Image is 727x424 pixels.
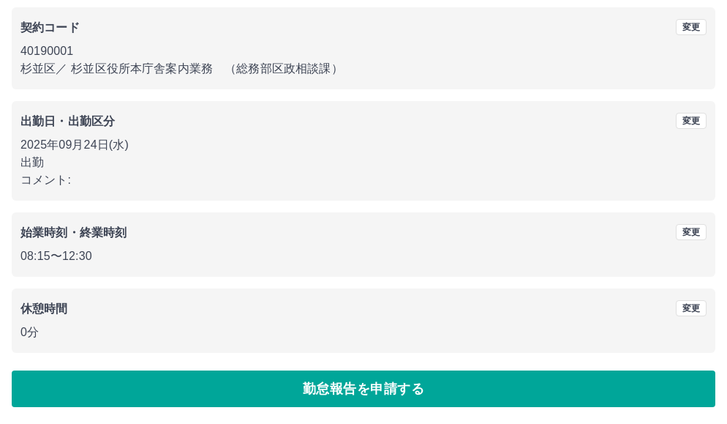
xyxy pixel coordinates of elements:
[20,115,115,127] b: 出勤日・出勤区分
[676,224,707,240] button: 変更
[20,171,707,189] p: コメント:
[20,42,707,60] p: 40190001
[676,300,707,316] button: 変更
[20,21,80,34] b: 契約コード
[20,248,707,265] p: 08:15 〜 12:30
[20,324,707,341] p: 0分
[20,60,707,78] p: 杉並区 ／ 杉並区役所本庁舎案内業務 （総務部区政相談課）
[20,302,68,315] b: 休憩時間
[20,226,127,239] b: 始業時刻・終業時刻
[676,19,707,35] button: 変更
[12,371,715,407] button: 勤怠報告を申請する
[20,136,707,154] p: 2025年09月24日(水)
[676,113,707,129] button: 変更
[20,154,707,171] p: 出勤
